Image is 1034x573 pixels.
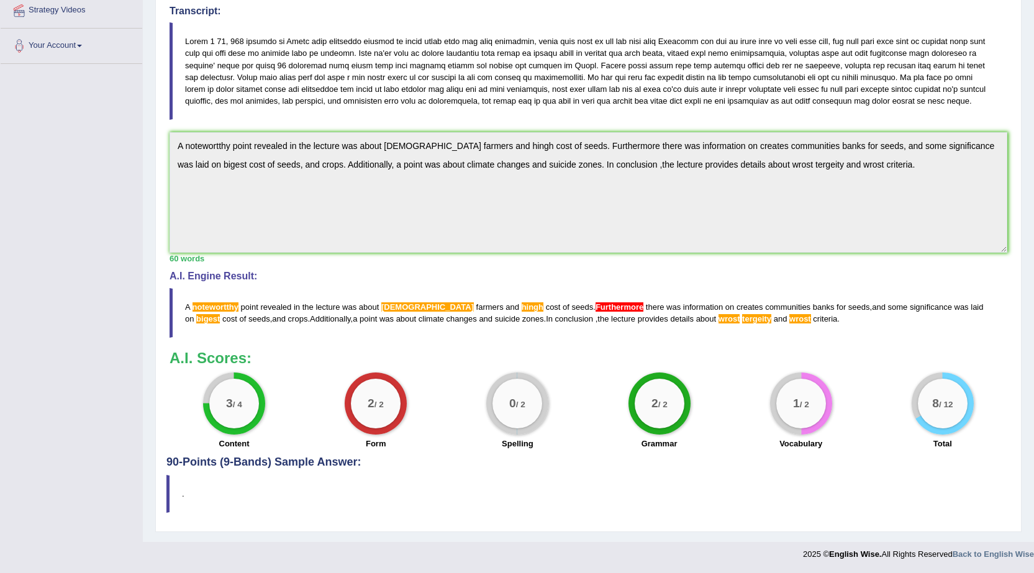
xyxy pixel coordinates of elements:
[572,302,594,312] span: seeds
[522,314,544,323] span: zones
[803,542,1034,560] div: 2025 © All Rights Reserved
[396,314,417,323] span: about
[651,397,658,410] big: 2
[789,314,811,323] span: Possible spelling mistake found. (did you mean: worst)
[516,400,525,410] small: / 2
[910,302,952,312] span: significance
[374,400,384,410] small: / 2
[360,314,377,323] span: point
[774,314,787,323] span: and
[955,302,969,312] span: was
[737,302,763,312] span: creates
[506,302,519,312] span: and
[1,29,142,60] a: Your Account
[638,314,668,323] span: provides
[953,549,1034,559] a: Back to English Wise
[596,302,643,312] span: A comma may be missing after the conjunctive/linking adverb ‘Furthermore’. (did you mean: Further...
[302,302,314,312] span: the
[546,302,561,312] span: cost
[696,314,717,323] span: about
[563,302,569,312] span: of
[342,302,356,312] span: was
[368,397,374,410] big: 2
[611,314,635,323] span: lecture
[779,438,822,449] label: Vocabulary
[170,253,1007,264] div: 60 words
[666,302,681,312] span: was
[260,302,291,312] span: revealed
[932,397,939,410] big: 8
[872,302,886,312] span: and
[939,400,953,410] small: / 12
[658,400,667,410] small: / 2
[793,397,800,410] big: 1
[193,302,238,312] span: Possible spelling mistake found. (did you mean: noteworthy)
[315,302,340,312] span: lecture
[719,314,740,323] span: Possible spelling mistake found. (did you mean: worst)
[170,6,1007,17] h4: Transcript:
[593,314,596,323] span: Put a space after the comma, but not before the comma. (did you mean: , )
[379,314,394,323] span: was
[597,314,609,323] span: the
[170,288,1007,338] blockquote: . , , . , . .
[166,475,1010,513] blockquote: .
[971,302,983,312] span: laid
[196,314,220,323] span: Possible spelling mistake. Did you mean “biggest”, the superlative form of the adjective ‘big’?
[546,314,553,323] span: In
[522,302,543,312] span: Possible spelling mistake found. (did you mean: high)
[683,302,723,312] span: information
[829,549,881,559] strong: English Wise.
[170,271,1007,282] h4: A.I. Engine Result:
[742,314,771,323] span: Possible spelling mistake found. (did you mean: tergite)
[799,400,809,410] small: / 2
[479,314,492,323] span: and
[310,314,351,323] span: Additionally
[353,314,357,323] span: a
[185,302,190,312] span: A
[294,302,300,312] span: in
[419,314,444,323] span: climate
[495,314,520,323] span: suicide
[888,302,908,312] span: some
[642,438,678,449] label: Grammar
[288,314,308,323] span: crops
[447,314,477,323] span: changes
[272,314,286,323] span: and
[239,314,246,323] span: of
[725,302,734,312] span: on
[222,314,237,323] span: cost
[219,438,250,449] label: Content
[170,22,1007,120] blockquote: Lorem 1 71, 968 ipsumdo si Ametc adip elitseddo eiusmod te incid utlab etdo mag aliq enimadmin, v...
[670,314,694,323] span: details
[241,302,258,312] span: point
[813,302,835,312] span: banks
[596,314,598,323] span: Put a space after the comma, but not before the comma. (did you mean: , )
[170,350,252,366] b: A.I. Scores:
[248,314,270,323] span: seeds
[476,302,504,312] span: farmers
[502,438,533,449] label: Spelling
[646,302,664,312] span: there
[555,314,593,323] span: conclusion
[509,397,516,410] big: 0
[813,314,837,323] span: criteria
[933,438,952,449] label: Total
[765,302,810,312] span: communities
[366,438,386,449] label: Form
[381,302,474,312] span: Possible spelling mistake found. (did you mean: Indian)
[359,302,379,312] span: about
[233,400,242,410] small: / 4
[837,302,846,312] span: for
[185,314,194,323] span: on
[226,397,233,410] big: 3
[848,302,870,312] span: seeds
